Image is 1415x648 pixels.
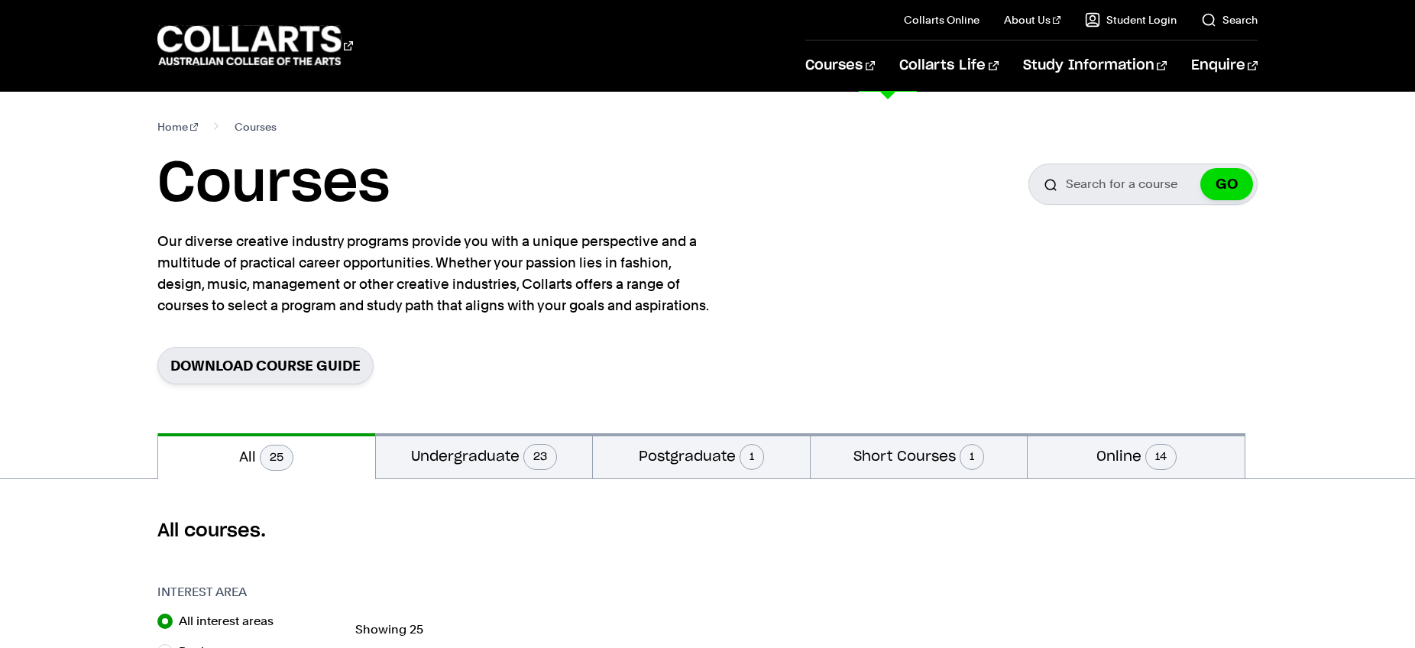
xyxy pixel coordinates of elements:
a: Collarts Life [899,40,998,91]
a: Student Login [1085,12,1177,28]
a: Study Information [1023,40,1167,91]
button: Online14 [1028,433,1245,478]
p: Our diverse creative industry programs provide you with a unique perspective and a multitude of p... [157,231,715,316]
h3: Interest Area [157,583,340,601]
span: 1 [960,444,984,470]
button: Short Courses1 [811,433,1028,478]
a: Home [157,116,198,138]
h2: All courses. [157,519,1258,543]
p: Showing 25 [355,624,1258,636]
a: Download Course Guide [157,347,374,384]
button: Postgraduate1 [593,433,810,478]
a: Search [1201,12,1258,28]
span: 1 [740,444,764,470]
a: Courses [805,40,875,91]
button: GO [1200,168,1253,200]
span: 25 [260,445,293,471]
a: About Us [1004,12,1060,28]
span: 23 [523,444,557,470]
div: Go to homepage [157,24,353,67]
input: Search for a course [1028,164,1258,205]
button: All25 [158,433,375,479]
label: All interest areas [179,611,286,632]
button: Undergraduate23 [376,433,593,478]
span: Courses [235,116,277,138]
a: Enquire [1191,40,1258,91]
h1: Courses [157,150,390,219]
a: Collarts Online [904,12,979,28]
span: 14 [1145,444,1177,470]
